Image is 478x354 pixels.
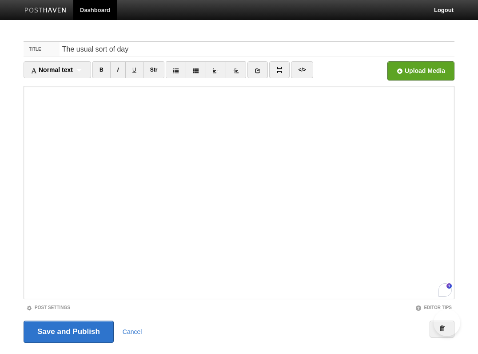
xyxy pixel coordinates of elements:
a: Cancel [123,328,142,335]
a: Str [143,61,165,78]
a: Editor Tips [415,305,452,310]
img: pagebreak-icon.png [276,67,283,73]
span: Normal text [31,66,73,73]
del: Str [150,67,158,73]
a: </> [291,61,313,78]
a: B [92,61,111,78]
a: I [110,61,126,78]
a: Post Settings [26,305,70,310]
input: Save and Publish [24,321,114,343]
img: Posthaven-bar [24,8,67,14]
label: Title [24,42,60,56]
iframe: Help Scout Beacon - Open [434,310,460,336]
a: U [125,61,143,78]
